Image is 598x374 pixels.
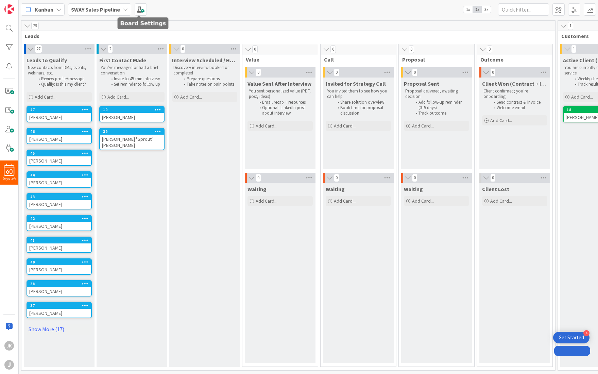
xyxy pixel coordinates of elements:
[27,281,91,287] div: 38
[571,94,593,100] span: Add Card...
[334,174,339,182] span: 0
[4,341,14,351] div: JK
[27,128,92,144] a: 46[PERSON_NAME]
[256,174,261,182] span: 0
[27,129,91,143] div: 46[PERSON_NAME]
[30,303,91,308] div: 37
[583,330,590,336] div: 4
[4,360,14,370] div: j
[173,65,236,76] p: Discovery interview booked or completed
[568,22,573,30] span: 1
[326,186,345,192] span: Waiting
[553,332,590,343] div: Open Get Started checklist, remaining modules: 4
[412,68,417,76] span: 0
[27,216,91,231] div: 42[PERSON_NAME]
[27,287,91,296] div: [PERSON_NAME]
[27,171,92,188] a: 44[PERSON_NAME]
[100,113,164,122] div: [PERSON_NAME]
[101,65,163,76] p: You’ve messaged or had a brief conversation
[27,172,91,178] div: 44
[334,123,356,129] span: Add Card...
[480,56,544,63] span: Outcome
[247,186,267,192] span: Waiting
[100,107,164,113] div: 19
[180,82,236,87] li: Take notes on pain points
[404,186,423,192] span: Waiting
[27,259,91,265] div: 40
[27,150,91,156] div: 45
[27,215,92,231] a: 42[PERSON_NAME]
[490,117,512,123] span: Add Card...
[100,129,164,150] div: 39[PERSON_NAME] "Sprout" [PERSON_NAME]
[30,129,91,134] div: 46
[27,172,91,187] div: 44[PERSON_NAME]
[27,302,92,318] a: 37[PERSON_NAME]
[107,82,164,87] li: Set reminder to follow up
[27,107,91,122] div: 47[PERSON_NAME]
[256,68,261,76] span: 0
[246,56,309,63] span: Value
[27,281,91,296] div: 38[PERSON_NAME]
[571,45,577,53] span: 1
[463,6,473,13] span: 1x
[412,123,434,129] span: Add Card...
[490,174,496,182] span: 0
[27,216,91,222] div: 42
[27,222,91,231] div: [PERSON_NAME]
[252,45,258,53] span: 0
[498,3,549,16] input: Quick Filter...
[409,45,414,53] span: 0
[35,5,53,14] span: Kanban
[30,238,91,243] div: 41
[35,76,91,82] li: Review profile/message
[412,111,468,116] li: Track outcome
[180,45,186,53] span: 0
[334,100,390,105] li: Share solution overview
[99,57,146,64] span: First Contact Made
[99,106,165,122] a: 19[PERSON_NAME]
[180,76,236,82] li: Prepare questions
[100,107,164,122] div: 19[PERSON_NAME]
[412,198,434,204] span: Add Card...
[256,198,277,204] span: Add Card...
[27,194,91,200] div: 43
[27,106,92,122] a: 47[PERSON_NAME]
[27,57,67,64] span: Leads to Qualify
[103,107,164,112] div: 19
[107,45,113,53] span: 2
[27,258,92,275] a: 40[PERSON_NAME]
[120,20,166,27] h5: Board Settings
[326,80,386,87] span: Invited for Strategy Call
[100,135,164,150] div: [PERSON_NAME] "Sprout" [PERSON_NAME]
[334,68,339,76] span: 0
[27,200,91,209] div: [PERSON_NAME]
[35,82,91,87] li: Qualify: Is this my client?
[27,309,91,318] div: [PERSON_NAME]
[6,169,13,174] span: 60
[327,88,390,100] p: You invited them to see how you can help
[27,324,92,335] a: Show More (17)
[27,237,92,253] a: 41[PERSON_NAME]
[27,107,91,113] div: 47
[27,194,91,209] div: 43[PERSON_NAME]
[28,65,90,76] p: New contacts from DMs, events, webinars, etc.
[31,22,39,30] span: 29
[30,282,91,286] div: 38
[27,193,92,209] a: 43[PERSON_NAME]
[256,123,277,129] span: Add Card...
[27,303,91,318] div: 37[PERSON_NAME]
[100,129,164,135] div: 39
[482,80,547,87] span: Client Won (Contract + Invoice)
[27,237,91,252] div: 41[PERSON_NAME]
[405,88,468,100] p: Proposal delivered, awaiting decision
[490,105,546,111] li: Welcome email
[249,88,311,100] p: You sent personalized value (PDF, post, ideas)
[334,105,390,116] li: Book time for proposal discussion
[27,150,91,165] div: 45[PERSON_NAME]
[180,94,202,100] span: Add Card...
[25,33,547,39] span: Leads
[402,56,466,63] span: Proposal
[412,174,417,182] span: 0
[35,94,56,100] span: Add Card...
[487,45,492,53] span: 0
